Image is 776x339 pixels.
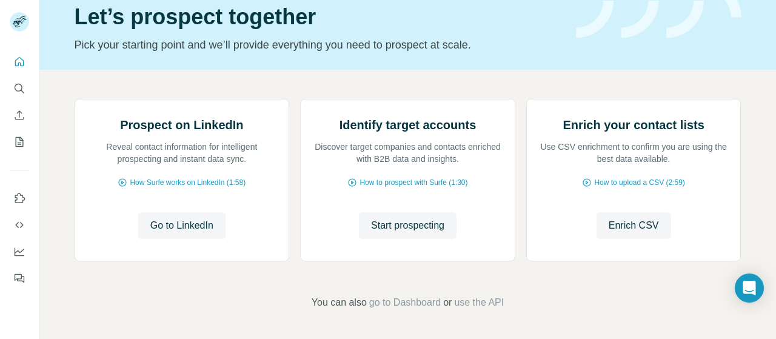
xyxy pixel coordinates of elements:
[10,214,29,236] button: Use Surfe API
[313,141,503,165] p: Discover target companies and contacts enriched with B2B data and insights.
[735,274,764,303] div: Open Intercom Messenger
[563,116,704,133] h2: Enrich your contact lists
[150,218,213,233] span: Go to LinkedIn
[597,212,671,239] button: Enrich CSV
[10,51,29,73] button: Quick start
[120,116,243,133] h2: Prospect on LinkedIn
[130,177,246,188] span: How Surfe works on LinkedIn (1:58)
[10,267,29,289] button: Feedback
[443,295,452,310] span: or
[10,241,29,263] button: Dashboard
[87,141,277,165] p: Reveal contact information for intelligent prospecting and instant data sync.
[369,295,441,310] button: go to Dashboard
[75,36,561,53] p: Pick your starting point and we’ll provide everything you need to prospect at scale.
[10,187,29,209] button: Use Surfe on LinkedIn
[10,104,29,126] button: Enrich CSV
[454,295,504,310] button: use the API
[359,212,457,239] button: Start prospecting
[609,218,659,233] span: Enrich CSV
[138,212,226,239] button: Go to LinkedIn
[10,78,29,99] button: Search
[75,5,561,29] h1: Let’s prospect together
[539,141,729,165] p: Use CSV enrichment to confirm you are using the best data available.
[10,131,29,153] button: My lists
[312,295,367,310] span: You can also
[371,218,444,233] span: Start prospecting
[339,116,477,133] h2: Identify target accounts
[594,177,684,188] span: How to upload a CSV (2:59)
[360,177,467,188] span: How to prospect with Surfe (1:30)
